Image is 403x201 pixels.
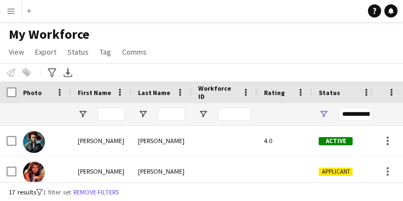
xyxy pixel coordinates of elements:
button: Open Filter Menu [319,109,329,119]
span: Active [319,137,353,145]
div: [PERSON_NAME] [131,156,192,186]
app-action-btn: Advanced filters [45,66,59,79]
span: Applicant [319,168,353,176]
div: 4.0 [257,126,312,156]
span: Last Name [138,88,170,97]
div: [PERSON_NAME] [71,126,131,156]
a: View [4,45,28,59]
span: Workforce ID [198,84,238,100]
input: Last Name Filter Input [158,108,185,121]
span: Export [35,47,56,57]
span: View [9,47,24,57]
img: Amanda Briggs [23,131,45,153]
a: Status [63,45,93,59]
span: Comms [122,47,147,57]
div: [PERSON_NAME] [131,126,192,156]
a: Tag [95,45,116,59]
span: Tag [100,47,111,57]
span: Photo [23,88,42,97]
input: First Name Filter Input [97,108,125,121]
a: Comms [118,45,151,59]
button: Remove filters [71,186,121,198]
div: [PERSON_NAME] [71,156,131,186]
a: Export [31,45,61,59]
input: Workforce ID Filter Input [218,108,251,121]
app-action-btn: Export XLSX [61,66,74,79]
span: My Workforce [9,26,89,43]
button: Open Filter Menu [78,109,88,119]
span: Status [67,47,89,57]
button: Open Filter Menu [138,109,148,119]
span: Status [319,88,340,97]
button: Open Filter Menu [198,109,208,119]
span: 1 filter set [43,188,71,196]
span: Rating [264,88,285,97]
img: Barbara Gorden [23,162,45,184]
span: First Name [78,88,111,97]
